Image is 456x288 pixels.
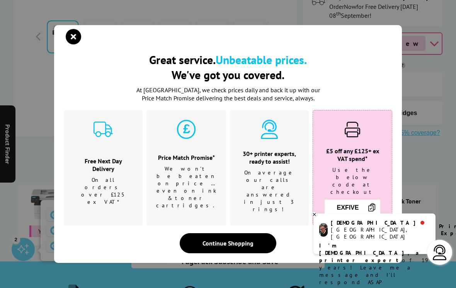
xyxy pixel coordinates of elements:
[319,242,421,264] b: I'm [DEMOGRAPHIC_DATA], a printer expert
[323,147,382,163] h3: £5 off any £125+ ex VAT spend*
[64,52,392,82] h2: Great service. We've got you covered.
[180,233,276,253] div: Continue Shopping
[432,245,447,260] img: user-headset-light.svg
[216,52,307,67] b: Unbeatable prices.
[156,165,216,209] p: We won't be beaten on price …even on ink & toner cartridges.
[240,150,299,165] h3: 30+ printer experts, ready to assist!
[73,157,133,173] h3: Free Next Day Delivery
[73,176,133,206] p: On all orders over £125 ex VAT*
[319,242,430,286] p: of 19 years! Leave me a message and I'll respond ASAP
[156,154,216,161] h3: Price Match Promise*
[319,223,328,237] img: chris-livechat.png
[367,203,376,212] img: Copy Icon
[131,86,325,102] p: At [GEOGRAPHIC_DATA], we check prices daily and back it up with our Price Match Promise deliverin...
[323,166,382,196] p: Use the below code at checkout
[240,169,299,213] p: On average our calls are answered in just 3 rings!
[68,31,79,42] button: close modal
[331,219,429,226] div: [DEMOGRAPHIC_DATA]
[260,120,279,139] img: expert-cyan.svg
[94,120,113,139] img: delivery-cyan.svg
[177,120,196,139] img: price-promise-cyan.svg
[331,226,429,240] div: [GEOGRAPHIC_DATA], [GEOGRAPHIC_DATA]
